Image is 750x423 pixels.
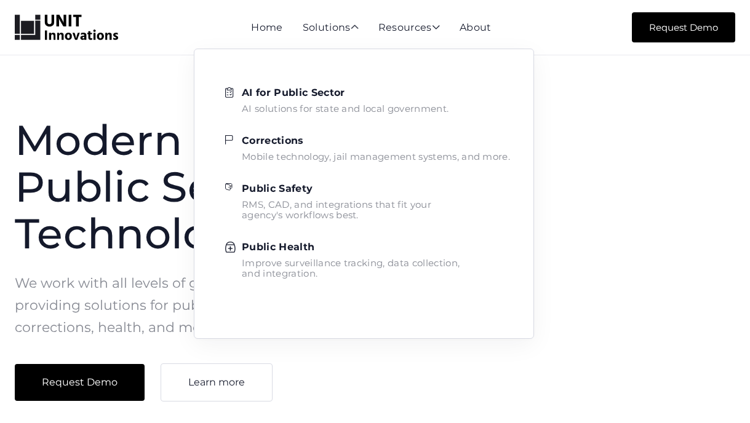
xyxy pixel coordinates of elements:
iframe: Chat Widget [688,364,750,423]
a: Public SafetyRMS, CAD, and integrations that fit youragency's workflows best. [225,182,510,220]
a: Public HealthImprove surveillance tracking, data collection,and integration. [225,240,510,279]
div: Solutions [303,23,359,34]
div: Mobile technology, jail management systems, and more. [242,151,510,162]
h1: Modern and Reliable Public Sector Technology [15,117,518,257]
div: Solutions [303,23,359,34]
a: About [460,22,492,33]
div: AI solutions for state and local government. [242,103,449,114]
div: Resources [378,23,440,34]
a: CorrectionsMobile technology, jail management systems, and more. [225,134,510,162]
strong: Corrections [242,135,304,146]
a: AI for Public SectorAI solutions for state and local government. [225,86,510,114]
div: Resources [378,23,440,34]
strong: Public Safety [242,183,313,194]
div: RMS, CAD, and integrations that fit your agency's workflows best. [242,199,431,220]
span:  [432,22,440,32]
p: We work with all levels of government providing solutions for public safety, corrections, health,... [15,272,298,339]
a: Home [251,22,282,33]
span:  [351,22,359,32]
a: home [15,15,118,41]
strong: AI for Public Sector [242,87,345,98]
a: Request Demo [15,364,145,401]
nav: Solutions [194,34,534,339]
strong: Public Health [242,241,314,253]
div: Improve surveillance tracking, data collection, and integration. [242,258,460,279]
a: Request Demo [632,12,735,42]
a: Learn more [161,363,273,401]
